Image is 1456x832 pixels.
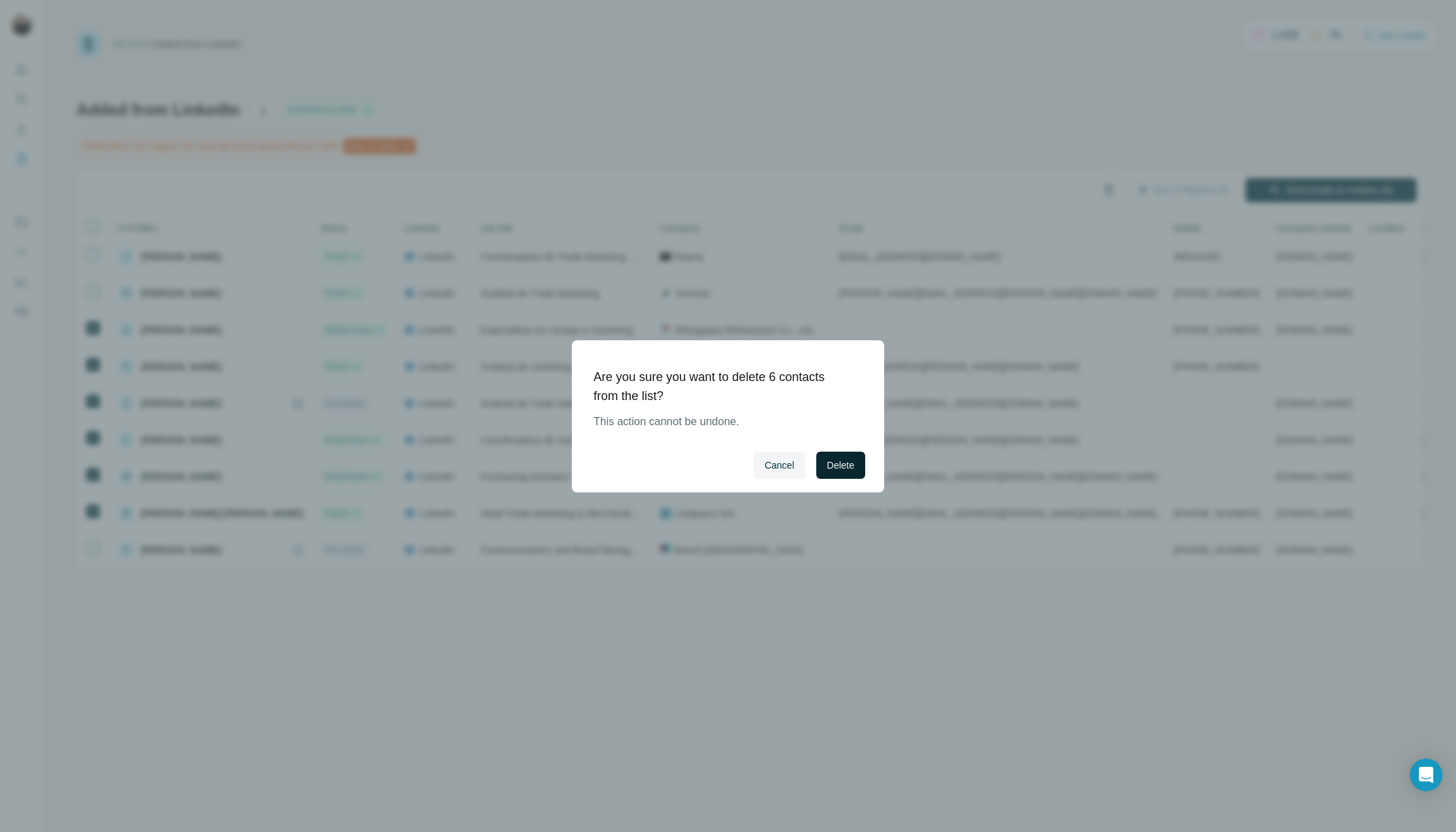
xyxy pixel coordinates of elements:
span: Cancel [765,458,795,472]
span: Delete [827,458,854,472]
p: This action cannot be undone. [594,414,852,430]
button: Cancel [754,452,805,479]
h1: Are you sure you want to delete 6 contacts from the list? [594,367,852,405]
button: Delete [816,452,865,479]
div: Open Intercom Messenger [1410,759,1442,791]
